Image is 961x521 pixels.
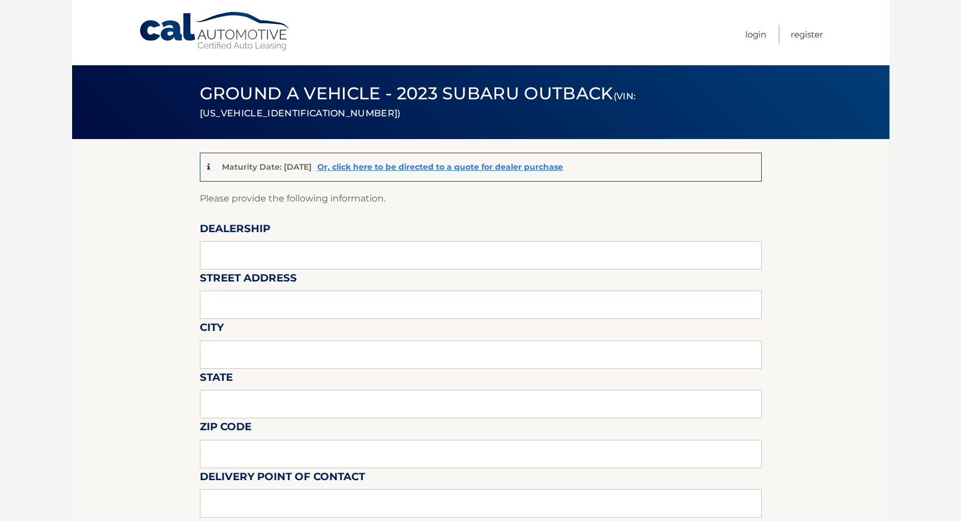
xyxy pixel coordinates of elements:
label: Street Address [200,270,297,291]
p: Please provide the following information. [200,191,762,207]
label: State [200,369,233,390]
a: Login [745,25,766,44]
label: Delivery Point of Contact [200,468,365,489]
label: Dealership [200,220,270,241]
a: Or, click here to be directed to a quote for dealer purchase [317,162,563,172]
span: Ground a Vehicle - 2023 Subaru Outback [200,83,636,121]
a: Register [791,25,823,44]
label: Zip Code [200,418,251,439]
label: City [200,319,224,340]
p: Maturity Date: [DATE] [222,162,312,172]
a: Cal Automotive [139,11,292,52]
